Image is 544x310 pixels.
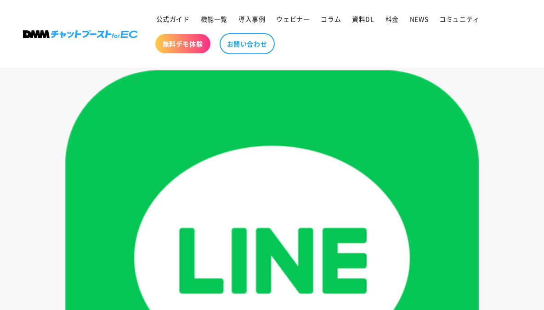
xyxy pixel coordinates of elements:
span: コラム [321,15,341,23]
a: 料金 [380,9,404,29]
span: ウェビナー [276,15,310,23]
span: お問い合わせ [227,40,267,48]
span: コミュニティ [439,15,480,23]
a: 公式ガイド [151,9,195,29]
img: 株式会社DMM Boost [23,30,138,38]
a: NEWS [404,9,434,29]
a: ウェビナー [271,9,315,29]
a: お問い合わせ [220,33,275,54]
span: 導入事例 [238,15,265,23]
a: 導入事例 [233,9,271,29]
a: 機能一覧 [195,9,233,29]
span: 資料DL [352,15,374,23]
a: 無料デモ体験 [155,34,210,53]
a: 資料DL [346,9,380,29]
span: 機能一覧 [201,15,227,23]
span: NEWS [410,15,428,23]
span: 無料デモ体験 [163,40,203,48]
a: コミュニティ [434,9,485,29]
span: 公式ガイド [156,15,190,23]
span: 料金 [385,15,399,23]
a: コラム [315,9,346,29]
